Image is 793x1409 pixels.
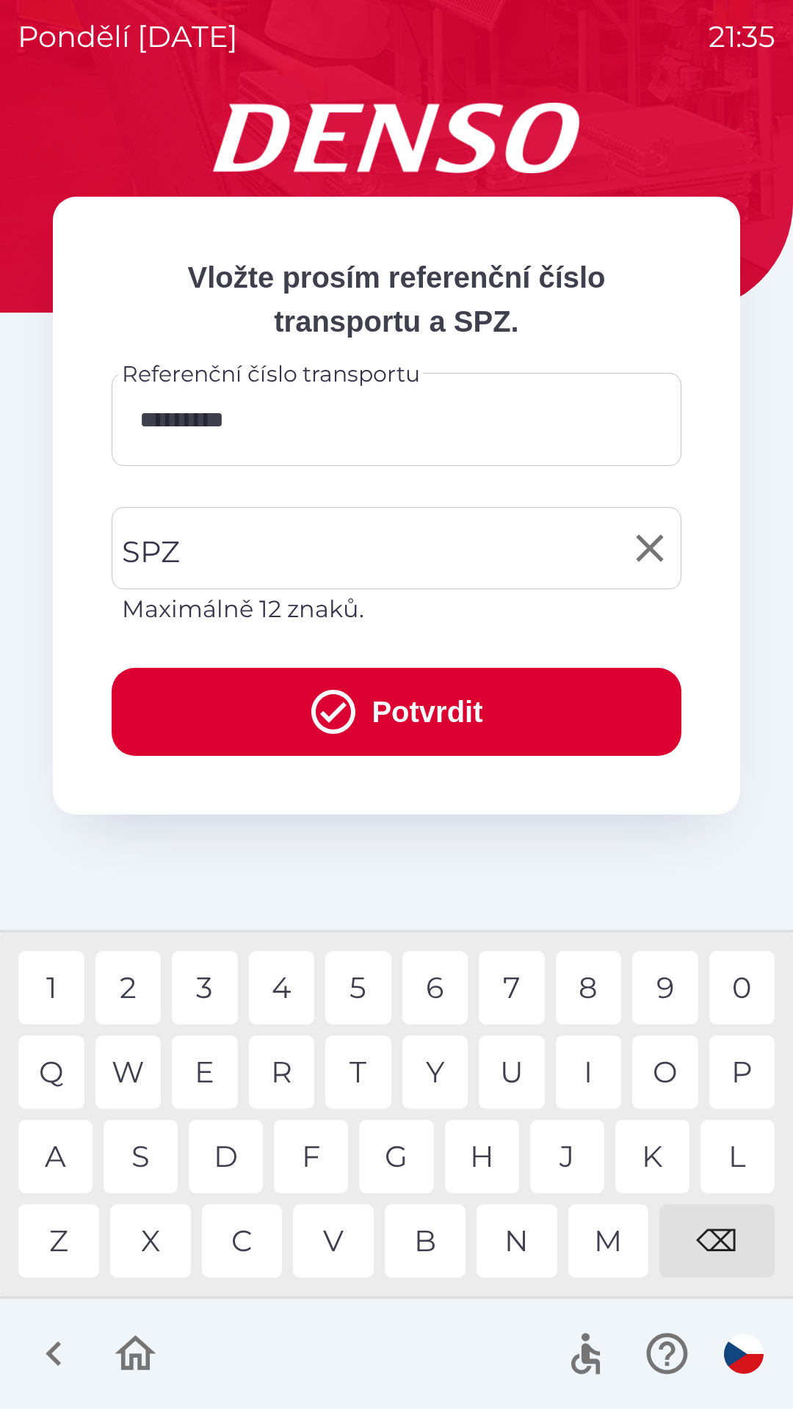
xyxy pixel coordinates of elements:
[112,255,681,343] p: Vložte prosím referenční číslo transportu a SPZ.
[122,591,671,627] p: Maximálně 12 znaků.
[709,15,775,59] p: 21:35
[122,358,420,390] label: Referenční číslo transportu
[724,1334,764,1374] img: cs flag
[53,103,740,173] img: Logo
[112,668,681,756] button: Potvrdit
[623,522,676,575] button: Clear
[18,15,238,59] p: pondělí [DATE]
